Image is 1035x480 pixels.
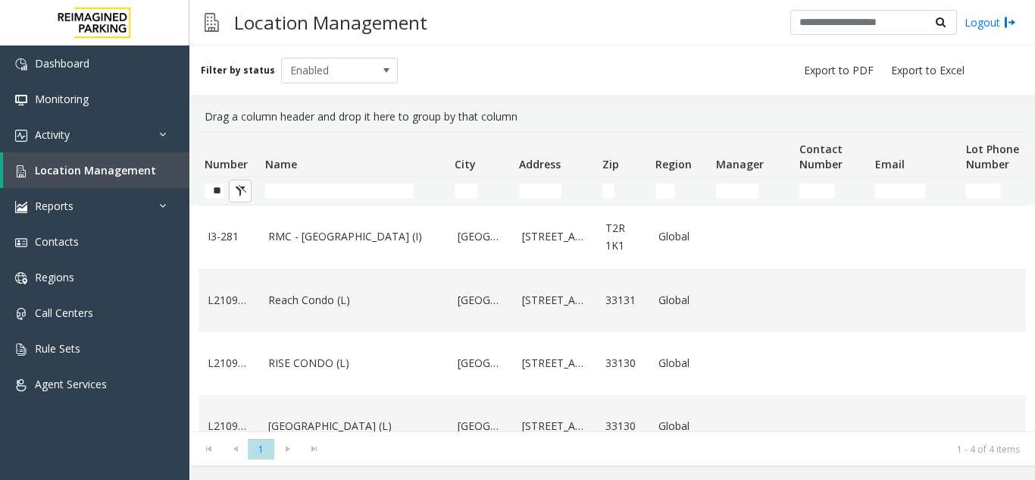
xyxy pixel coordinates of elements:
[15,130,27,142] img: 'icon'
[522,228,587,245] a: [STREET_ADDRESS]
[966,142,1019,171] span: Lot Phone Number
[35,163,156,177] span: Location Management
[35,127,70,142] span: Activity
[336,443,1020,456] kendo-pager-info: 1 - 4 of 4 items
[519,184,561,199] input: Address Filter
[205,4,219,41] img: pageIcon
[798,60,880,81] button: Export to PDF
[605,292,640,309] a: 33131
[605,418,640,435] a: 33130
[35,92,89,106] span: Monitoring
[716,157,764,171] span: Manager
[35,199,73,213] span: Reports
[658,228,701,245] a: Global
[199,177,259,205] td: Number Filter
[710,177,793,205] td: Manager Filter
[804,63,874,78] span: Export to PDF
[455,157,476,171] span: City
[268,418,439,435] a: [GEOGRAPHIC_DATA] (L)
[455,184,478,199] input: City Filter
[885,60,971,81] button: Export to Excel
[799,184,834,199] input: Contact Number Filter
[966,184,1001,199] input: Lot Phone Number Filter
[658,355,701,372] a: Global
[596,177,649,205] td: Zip Filter
[15,165,27,177] img: 'icon'
[875,157,905,171] span: Email
[458,228,504,245] a: [GEOGRAPHIC_DATA]
[265,157,297,171] span: Name
[15,58,27,71] img: 'icon'
[875,184,925,199] input: Email Filter
[716,184,758,199] input: Manager Filter
[891,63,965,78] span: Export to Excel
[268,292,439,309] a: Reach Condo (L)
[602,157,619,171] span: Zip
[458,292,504,309] a: [GEOGRAPHIC_DATA]
[658,418,701,435] a: Global
[227,4,435,41] h3: Location Management
[522,418,587,435] a: [STREET_ADDRESS]
[602,184,614,199] input: Zip Filter
[201,64,275,77] label: Filter by status
[655,157,692,171] span: Region
[35,56,89,71] span: Dashboard
[205,157,248,171] span: Number
[513,177,596,205] td: Address Filter
[458,418,504,435] a: [GEOGRAPHIC_DATA]
[268,355,439,372] a: RISE CONDO (L)
[282,58,374,83] span: Enabled
[793,177,869,205] td: Contact Number Filter
[229,180,252,202] button: Clear
[799,142,843,171] span: Contact Number
[35,377,107,391] span: Agent Services
[208,355,250,372] a: L21092802
[15,308,27,320] img: 'icon'
[35,270,74,284] span: Regions
[15,94,27,106] img: 'icon'
[458,355,504,372] a: [GEOGRAPHIC_DATA]
[15,344,27,356] img: 'icon'
[265,184,414,199] input: Name Filter
[605,220,640,254] a: T2R 1K1
[965,14,1016,30] a: Logout
[519,157,561,171] span: Address
[15,237,27,249] img: 'icon'
[658,292,701,309] a: Global
[199,102,1026,131] div: Drag a column header and drop it here to group by that column
[268,228,439,245] a: RMC - [GEOGRAPHIC_DATA] (I)
[35,234,79,249] span: Contacts
[522,355,587,372] a: [STREET_ADDRESS]
[649,177,710,205] td: Region Filter
[259,177,449,205] td: Name Filter
[15,379,27,391] img: 'icon'
[189,131,1035,431] div: Data table
[35,306,93,320] span: Call Centers
[15,272,27,284] img: 'icon'
[1004,14,1016,30] img: logout
[208,228,250,245] a: I3-281
[449,177,513,205] td: City Filter
[655,184,675,199] input: Region Filter
[869,177,960,205] td: Email Filter
[605,355,640,372] a: 33130
[3,152,189,188] a: Location Management
[205,184,224,199] input: Number Filter
[248,439,274,460] span: Page 1
[208,418,250,435] a: L21092801
[522,292,587,309] a: [STREET_ADDRESS]
[35,341,80,356] span: Rule Sets
[15,201,27,213] img: 'icon'
[208,292,250,309] a: L21092802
